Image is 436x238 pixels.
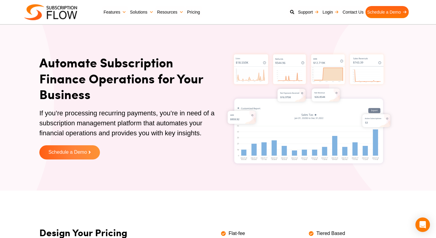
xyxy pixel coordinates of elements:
[224,48,394,169] img: Subscription Box Billing
[102,6,128,18] a: Features
[227,230,245,237] span: Flat-fee
[315,230,345,237] span: Tiered Based
[128,6,155,18] a: Solutions
[415,217,430,232] div: Open Intercom Messenger
[296,6,321,18] a: Support
[39,54,215,102] h1: Automate Subscription Finance Operations for Your Business
[185,6,202,18] a: Pricing
[48,150,87,155] span: Schedule a Demo
[321,6,341,18] a: Login
[155,6,185,18] a: Resources
[39,145,100,159] a: Schedule a Demo
[341,6,365,18] a: Contact Us
[365,6,409,18] a: Schedule a Demo
[24,4,77,20] img: Subscriptionflow
[39,108,215,138] p: If you’re processing recurring payments, you’re in need of a subscription management platform tha...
